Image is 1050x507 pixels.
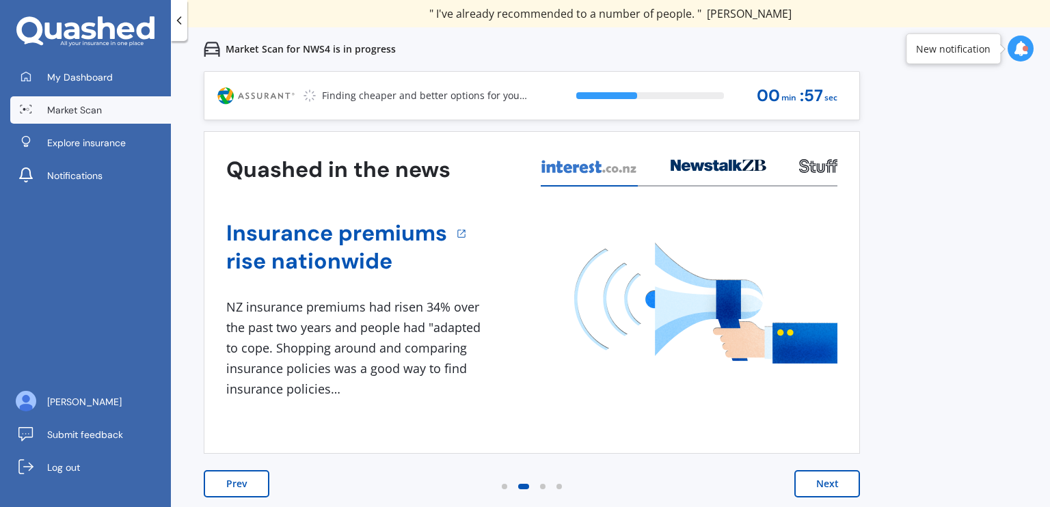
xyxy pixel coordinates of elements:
span: Explore insurance [47,136,126,150]
div: New notification [916,42,991,55]
img: media image [574,243,837,364]
span: [PERSON_NAME] [755,6,840,21]
a: Submit feedback [10,421,171,448]
a: rise nationwide [226,247,447,275]
a: Explore insurance [10,129,171,156]
div: NZ insurance premiums had risen 34% over the past two years and people had "adapted to cope. Shop... [226,297,486,399]
img: ACg8ocK8vY7FDUQCl339ORI8Dn1tnHPF3mR_f1xTDYPV5k9zx6xzKw=s96-c [16,391,36,411]
button: Prev [204,470,269,497]
span: Notifications [47,169,103,182]
img: car.f15378c7a67c060ca3f3.svg [204,41,220,57]
span: : 57 [800,87,823,105]
p: Market Scan for NWS4 is in progress [226,42,396,56]
a: Log out [10,454,171,481]
span: Market Scan [47,103,102,117]
button: Next [794,470,860,497]
span: sec [824,89,837,107]
span: min [781,89,796,107]
span: Log out [47,461,80,474]
h3: Quashed in the news [226,156,450,184]
span: 00 [757,87,780,105]
p: Finding cheaper and better options for you... [322,89,527,102]
div: " Great stuff team! first time using it, and it was very clear and concise. " [381,7,840,20]
span: My Dashboard [47,70,113,84]
a: Insurance premiums [226,219,447,247]
a: Market Scan [10,96,171,124]
a: My Dashboard [10,64,171,91]
span: [PERSON_NAME] [47,395,122,409]
a: Notifications [10,162,171,189]
span: Submit feedback [47,428,123,441]
a: [PERSON_NAME] [10,388,171,415]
